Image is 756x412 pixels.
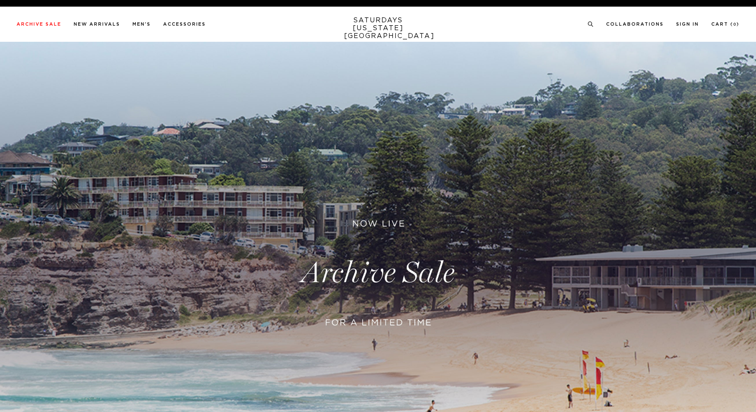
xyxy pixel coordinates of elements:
[676,22,699,26] a: Sign In
[163,22,206,26] a: Accessories
[74,22,120,26] a: New Arrivals
[132,22,151,26] a: Men's
[344,17,412,40] a: SATURDAYS[US_STATE][GEOGRAPHIC_DATA]
[17,22,61,26] a: Archive Sale
[733,23,737,26] small: 0
[711,22,739,26] a: Cart (0)
[606,22,664,26] a: Collaborations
